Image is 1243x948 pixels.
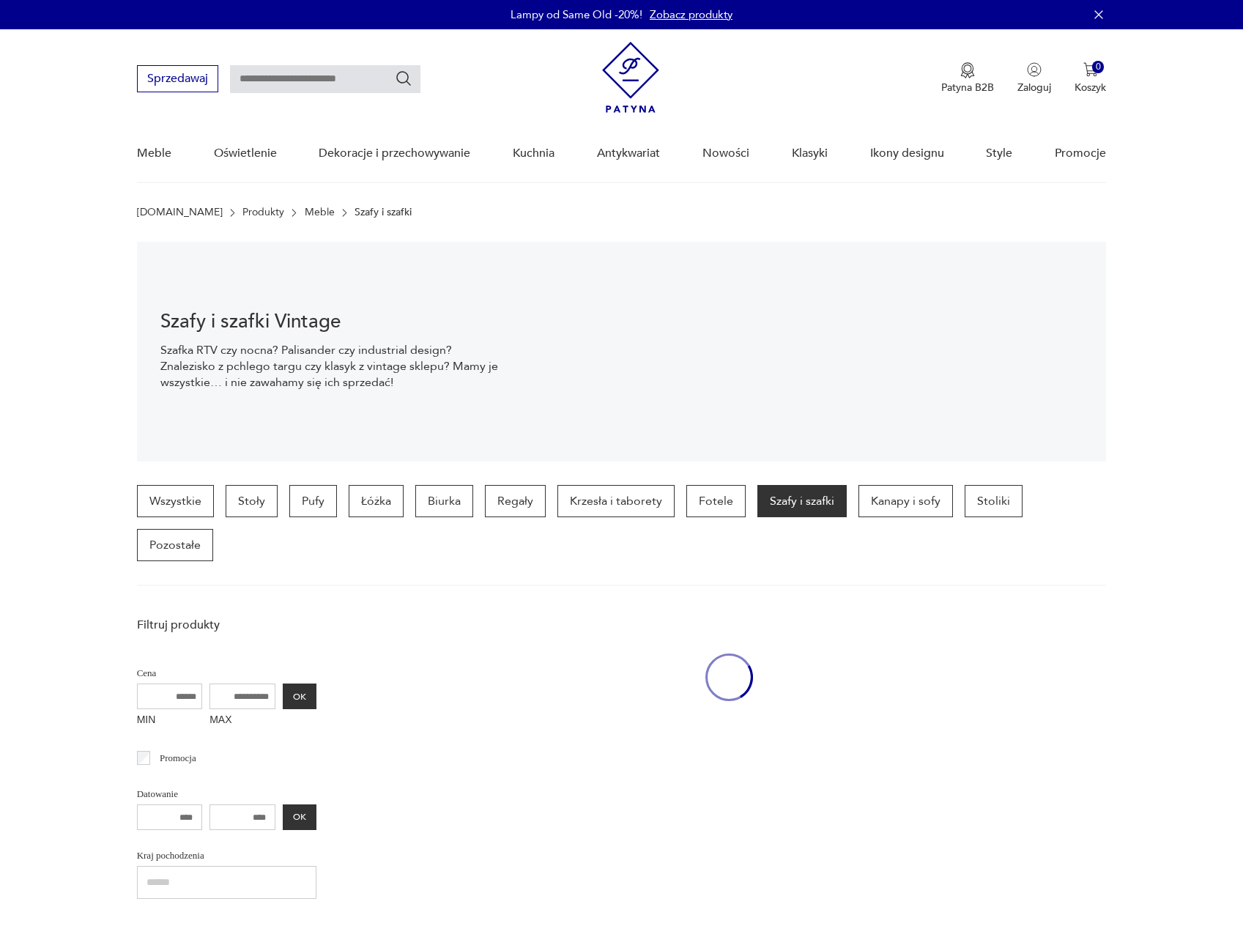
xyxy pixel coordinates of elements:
[349,485,404,517] a: Łóżka
[757,485,847,517] a: Szafy i szafki
[137,529,213,561] a: Pozostałe
[1017,62,1051,95] button: Zaloguj
[415,485,473,517] a: Biurka
[137,709,203,733] label: MIN
[1055,125,1106,182] a: Promocje
[597,125,660,182] a: Antykwariat
[355,207,412,218] p: Szafy i szafki
[242,207,284,218] a: Produkty
[870,125,944,182] a: Ikony designu
[137,848,316,864] p: Kraj pochodzenia
[137,485,214,517] a: Wszystkie
[137,617,316,633] p: Filtruj produkty
[137,65,218,92] button: Sprzedawaj
[986,125,1012,182] a: Style
[1017,81,1051,95] p: Zaloguj
[160,313,501,330] h1: Szafy i szafki Vintage
[137,207,223,218] a: [DOMAIN_NAME]
[960,62,975,78] img: Ikona medalu
[1075,81,1106,95] p: Koszyk
[513,125,554,182] a: Kuchnia
[160,750,196,766] p: Promocja
[209,709,275,733] label: MAX
[395,70,412,87] button: Szukaj
[1083,62,1098,77] img: Ikona koszyka
[283,804,316,830] button: OK
[686,485,746,517] a: Fotele
[941,62,994,95] button: Patyna B2B
[319,125,470,182] a: Dekoracje i przechowywanie
[226,485,278,517] a: Stoły
[1092,61,1105,73] div: 0
[705,610,753,745] div: oval-loading
[137,665,316,681] p: Cena
[137,125,171,182] a: Meble
[557,485,675,517] a: Krzesła i taborety
[283,684,316,709] button: OK
[289,485,337,517] a: Pufy
[602,42,659,113] img: Patyna - sklep z meblami i dekoracjami vintage
[1075,62,1106,95] button: 0Koszyk
[941,62,994,95] a: Ikona medaluPatyna B2B
[214,125,277,182] a: Oświetlenie
[941,81,994,95] p: Patyna B2B
[965,485,1023,517] a: Stoliki
[702,125,749,182] a: Nowości
[160,342,501,390] p: Szafka RTV czy nocna? Palisander czy industrial design? Znalezisko z pchlego targu czy klasyk z v...
[650,7,732,22] a: Zobacz produkty
[858,485,953,517] a: Kanapy i sofy
[305,207,335,218] a: Meble
[485,485,546,517] a: Regały
[137,75,218,85] a: Sprzedawaj
[792,125,828,182] a: Klasyki
[137,786,316,802] p: Datowanie
[1027,62,1042,77] img: Ikonka użytkownika
[511,7,642,22] p: Lampy od Same Old -20%!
